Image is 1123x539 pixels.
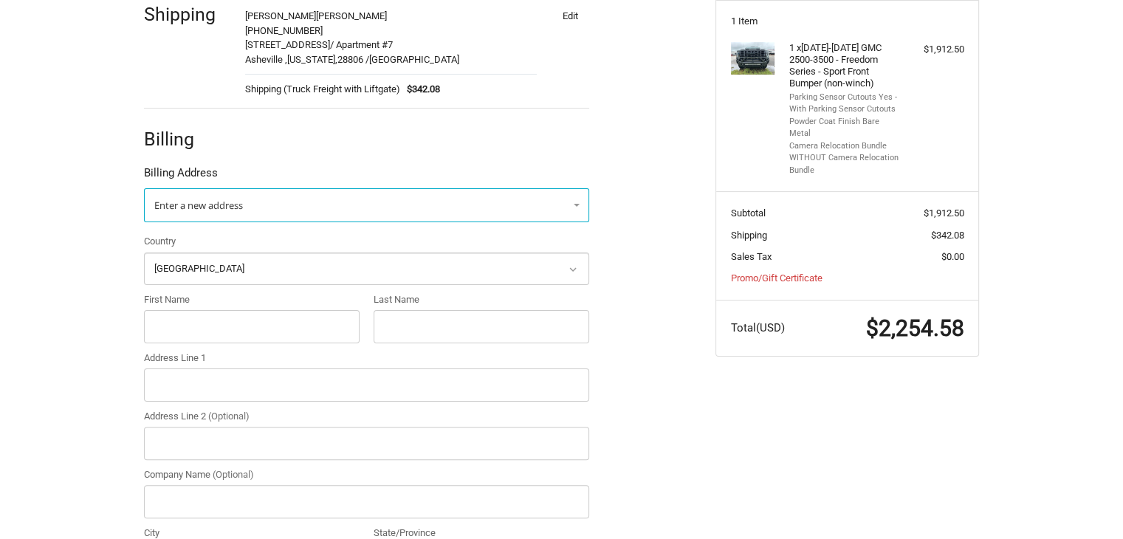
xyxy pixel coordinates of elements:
[330,39,393,50] span: / Apartment #7
[931,230,964,241] span: $342.08
[731,16,964,27] h3: 1 Item
[789,116,902,140] li: Powder Coat Finish Bare Metal
[245,25,323,36] span: [PHONE_NUMBER]
[731,230,767,241] span: Shipping
[941,251,964,262] span: $0.00
[144,409,589,424] label: Address Line 2
[316,10,387,21] span: [PERSON_NAME]
[144,467,589,482] label: Company Name
[144,234,589,249] label: Country
[551,5,589,26] button: Edit
[287,54,337,65] span: [US_STATE],
[789,92,902,116] li: Parking Sensor Cutouts Yes - With Parking Sensor Cutouts
[866,315,964,341] span: $2,254.58
[144,351,589,365] label: Address Line 1
[731,207,766,219] span: Subtotal
[400,82,441,97] span: $342.08
[144,128,230,151] h2: Billing
[154,199,243,212] span: Enter a new address
[337,54,369,65] span: 28806 /
[374,292,589,307] label: Last Name
[906,42,964,57] div: $1,912.50
[245,39,330,50] span: [STREET_ADDRESS]
[144,292,360,307] label: First Name
[789,42,902,90] h4: 1 x [DATE]-[DATE] GMC 2500-3500 - Freedom Series - Sport Front Bumper (non-winch)
[731,272,822,284] a: Promo/Gift Certificate
[245,82,400,97] span: Shipping (Truck Freight with Liftgate)
[731,321,785,334] span: Total (USD)
[1049,468,1123,539] iframe: Chat Widget
[144,188,589,222] a: Enter or select a different address
[369,54,459,65] span: [GEOGRAPHIC_DATA]
[924,207,964,219] span: $1,912.50
[144,165,218,188] legend: Billing Address
[789,140,902,177] li: Camera Relocation Bundle WITHOUT Camera Relocation Bundle
[208,411,250,422] small: (Optional)
[731,251,772,262] span: Sales Tax
[144,3,230,26] h2: Shipping
[245,54,287,65] span: Asheville ,
[213,469,254,480] small: (Optional)
[245,10,316,21] span: [PERSON_NAME]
